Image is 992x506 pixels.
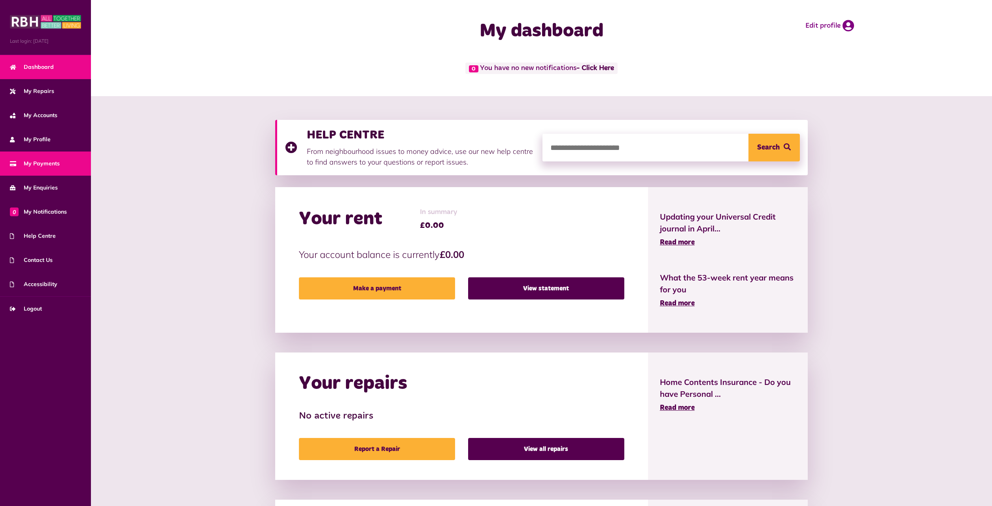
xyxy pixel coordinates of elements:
[468,277,624,299] a: View statement
[757,134,780,161] span: Search
[299,372,407,395] h2: Your repairs
[660,376,796,413] a: Home Contents Insurance - Do you have Personal ... Read more
[660,300,695,307] span: Read more
[660,376,796,400] span: Home Contents Insurance - Do you have Personal ...
[420,207,457,218] span: In summary
[576,65,614,72] a: - Click Here
[660,404,695,411] span: Read more
[299,438,455,460] a: Report a Repair
[10,208,67,216] span: My Notifications
[748,134,800,161] button: Search
[660,211,796,248] a: Updating your Universal Credit journal in April... Read more
[10,87,54,95] span: My Repairs
[307,146,535,167] p: From neighbourhood issues to money advice, use our new help centre to find answers to your questi...
[10,159,60,168] span: My Payments
[10,280,57,288] span: Accessibility
[10,207,19,216] span: 0
[10,305,42,313] span: Logout
[468,438,624,460] a: View all repairs
[10,256,53,264] span: Contact Us
[299,247,624,262] p: Your account balance is currently
[10,14,81,30] img: MyRBH
[299,411,624,422] h3: No active repairs
[384,20,700,43] h1: My dashboard
[440,248,464,260] strong: £0.00
[660,272,796,309] a: What the 53-week rent year means for you Read more
[10,232,56,240] span: Help Centre
[10,63,54,71] span: Dashboard
[10,38,81,45] span: Last login: [DATE]
[660,211,796,235] span: Updating your Universal Credit journal in April...
[299,208,382,231] h2: Your rent
[10,184,58,192] span: My Enquiries
[10,135,51,144] span: My Profile
[660,272,796,296] span: What the 53-week rent year means for you
[10,111,57,119] span: My Accounts
[469,65,478,72] span: 0
[465,63,618,74] span: You have no new notifications
[660,239,695,246] span: Read more
[805,20,854,32] a: Edit profile
[299,277,455,299] a: Make a payment
[420,220,457,231] span: £0.00
[307,128,535,142] h3: HELP CENTRE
